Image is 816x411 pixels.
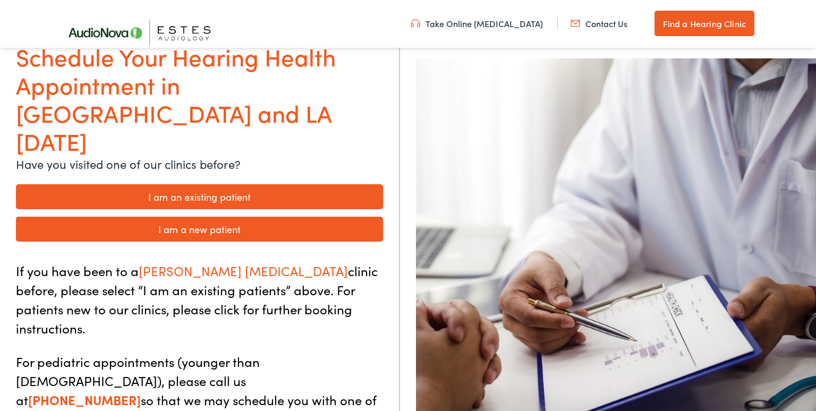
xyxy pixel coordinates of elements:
[16,261,383,338] p: If you have been to a clinic before, please select “I am an existing patients” above. For patient...
[411,18,543,29] a: Take Online [MEDICAL_DATA]
[28,391,141,408] a: [PHONE_NUMBER]
[571,18,580,29] img: utility icon
[16,217,383,242] a: I am a new patient
[571,18,627,29] a: Contact Us
[16,184,383,209] a: I am an existing patient
[139,262,348,279] span: [PERSON_NAME] [MEDICAL_DATA]
[654,11,754,36] a: Find a Hearing Clinic
[411,18,420,29] img: utility icon
[16,42,383,155] h1: Schedule Your Hearing Health Appointment in [GEOGRAPHIC_DATA] and LA [DATE]
[16,155,383,173] p: Have you visited one of our clinics before?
